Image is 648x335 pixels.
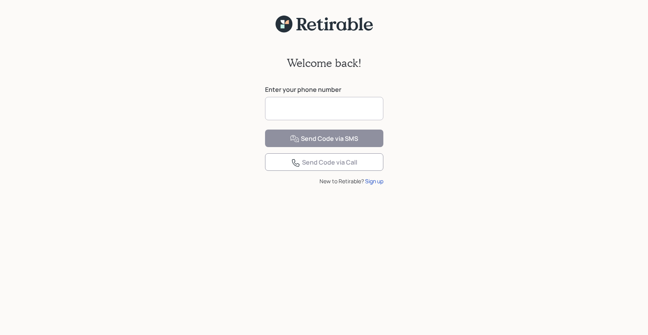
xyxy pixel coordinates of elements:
h2: Welcome back! [287,56,362,70]
label: Enter your phone number [265,85,383,94]
div: Sign up [365,177,383,185]
div: Send Code via Call [291,158,357,167]
button: Send Code via Call [265,153,383,171]
div: New to Retirable? [265,177,383,185]
div: Send Code via SMS [290,134,358,144]
button: Send Code via SMS [265,130,383,147]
